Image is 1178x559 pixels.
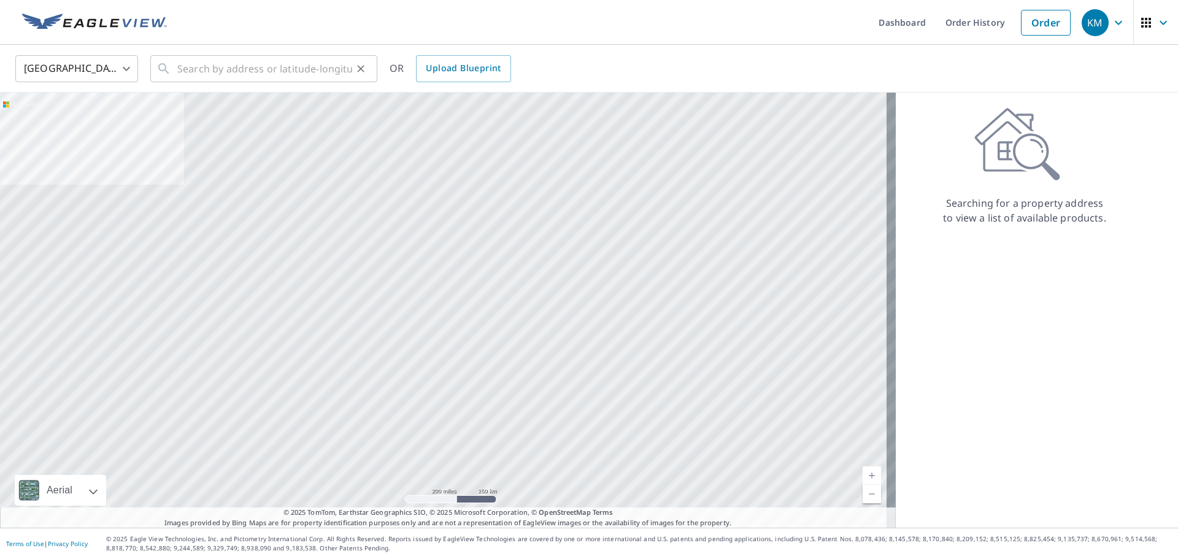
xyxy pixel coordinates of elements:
[426,61,501,76] span: Upload Blueprint
[352,60,369,77] button: Clear
[416,55,510,82] a: Upload Blueprint
[15,475,106,506] div: Aerial
[6,540,88,547] p: |
[1021,10,1071,36] a: Order
[539,507,590,517] a: OpenStreetMap
[863,485,881,503] a: Current Level 5, Zoom Out
[6,539,44,548] a: Terms of Use
[177,52,352,86] input: Search by address or latitude-longitude
[48,539,88,548] a: Privacy Policy
[863,466,881,485] a: Current Level 5, Zoom In
[106,534,1172,553] p: © 2025 Eagle View Technologies, Inc. and Pictometry International Corp. All Rights Reserved. Repo...
[390,55,511,82] div: OR
[1082,9,1109,36] div: KM
[593,507,613,517] a: Terms
[283,507,613,518] span: © 2025 TomTom, Earthstar Geographics SIO, © 2025 Microsoft Corporation, ©
[15,52,138,86] div: [GEOGRAPHIC_DATA]
[43,475,76,506] div: Aerial
[22,13,167,32] img: EV Logo
[942,196,1107,225] p: Searching for a property address to view a list of available products.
